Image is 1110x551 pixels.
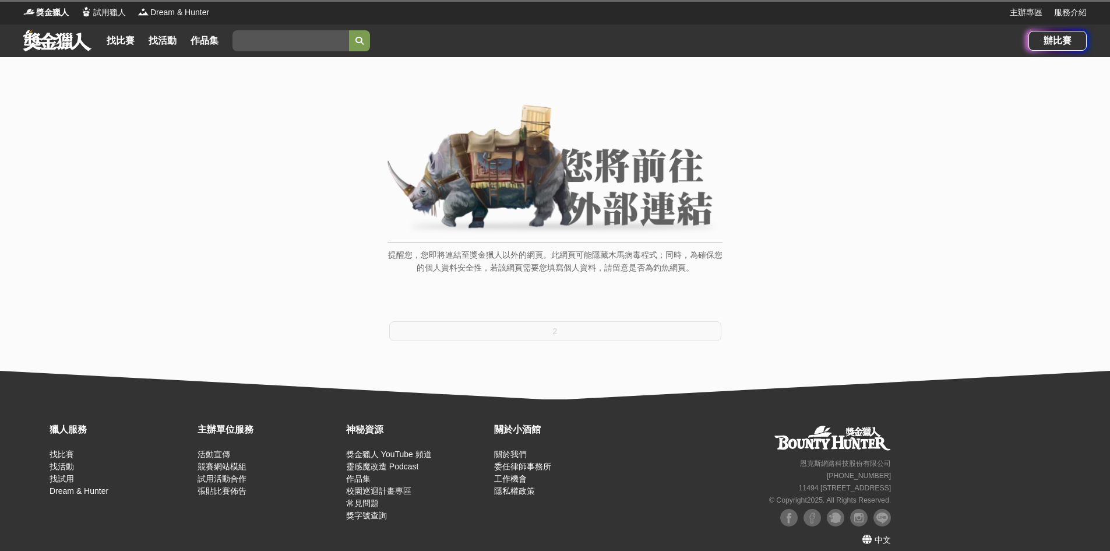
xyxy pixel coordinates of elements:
a: Dream & Hunter [50,486,108,496]
a: LogoDream & Hunter [138,6,209,19]
small: 11494 [STREET_ADDRESS] [799,484,891,492]
img: Logo [138,6,149,17]
img: Facebook [780,509,798,527]
a: 委任律師事務所 [494,462,551,471]
div: 神秘資源 [346,423,488,437]
a: 獎金獵人 YouTube 頻道 [346,450,432,459]
button: 2 [389,321,721,341]
a: Logo獎金獵人 [23,6,69,19]
small: 恩克斯網路科技股份有限公司 [800,459,891,468]
a: 找活動 [50,462,74,471]
img: Facebook [804,509,821,527]
small: © Copyright 2025 . All Rights Reserved. [769,496,891,504]
a: 作品集 [346,474,371,483]
a: 辦比賽 [1028,31,1087,51]
span: 試用獵人 [93,6,126,19]
a: 隱私權政策 [494,486,535,496]
p: 提醒您，您即將連結至獎金獵人以外的網頁。此網頁可能隱藏木馬病毒程式；同時，為確保您的個人資料安全性，若該網頁需要您填寫個人資料，請留意是否為釣魚網頁。 [387,248,723,286]
a: 作品集 [186,33,223,49]
span: 獎金獵人 [36,6,69,19]
div: 主辦單位服務 [198,423,340,437]
img: LINE [873,509,891,527]
a: 試用活動合作 [198,474,246,483]
a: 獎字號查詢 [346,511,387,520]
a: 服務介紹 [1054,6,1087,19]
img: External Link Banner [387,104,723,236]
div: 關於小酒館 [494,423,636,437]
span: 中文 [875,535,891,545]
a: 校園巡迴計畫專區 [346,486,411,496]
a: Logo試用獵人 [80,6,126,19]
a: 競賽網站模組 [198,462,246,471]
a: 靈感魔改造 Podcast [346,462,418,471]
img: Instagram [850,509,868,527]
a: 找比賽 [50,450,74,459]
img: Plurk [827,509,844,527]
a: 關於我們 [494,450,527,459]
a: 活動宣傳 [198,450,230,459]
div: 獵人服務 [50,423,192,437]
img: Logo [80,6,92,17]
img: Logo [23,6,35,17]
a: 找活動 [144,33,181,49]
span: Dream & Hunter [150,6,209,19]
a: 張貼比賽佈告 [198,486,246,496]
a: 常見問題 [346,499,379,508]
a: 工作機會 [494,474,527,483]
a: 找試用 [50,474,74,483]
a: 找比賽 [102,33,139,49]
a: 主辦專區 [1010,6,1042,19]
small: [PHONE_NUMBER] [827,472,891,480]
